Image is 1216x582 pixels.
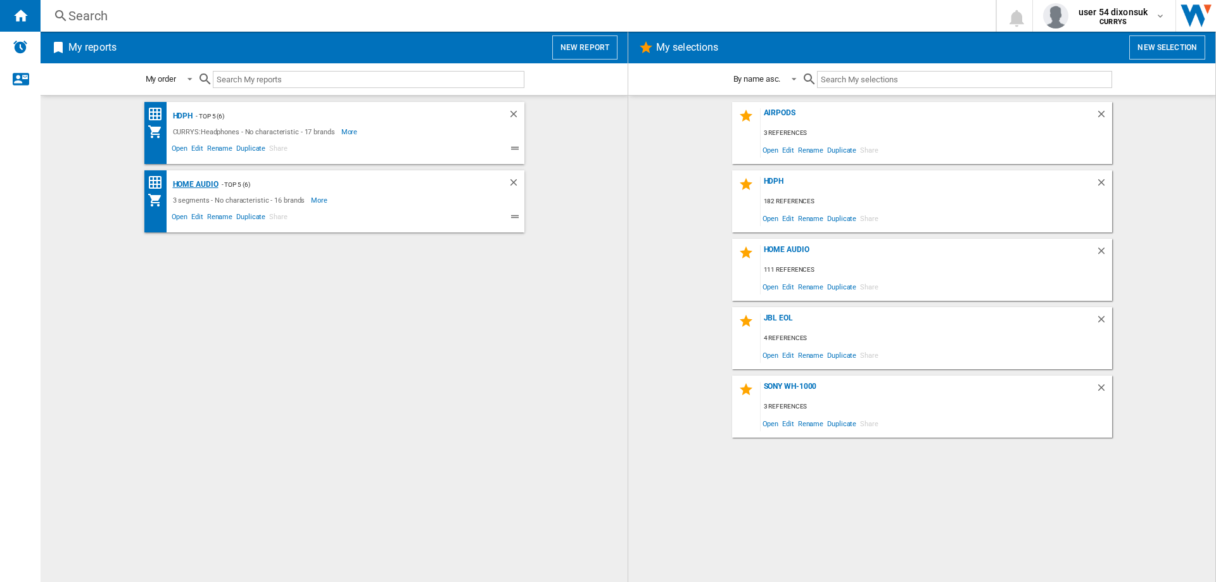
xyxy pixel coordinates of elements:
span: Edit [780,415,796,432]
div: Price Matrix [148,175,170,191]
h2: My selections [654,35,721,60]
div: 3 segments - No characteristic - 16 brands [170,193,312,208]
span: More [341,124,360,139]
div: HDPH [761,177,1096,194]
span: Open [170,142,190,158]
div: Delete [1096,177,1112,194]
div: HDPH [170,108,193,124]
span: Duplicate [234,142,267,158]
div: JBL EOL [761,313,1096,331]
div: Delete [508,108,524,124]
div: 111 references [761,262,1112,278]
span: More [311,193,329,208]
span: Open [761,278,781,295]
b: CURRYS [1099,18,1127,26]
span: Share [858,278,880,295]
span: Rename [796,415,825,432]
span: Edit [780,278,796,295]
div: CURRYS:Headphones - No characteristic - 17 brands [170,124,341,139]
h2: My reports [66,35,119,60]
span: Open [761,346,781,364]
div: 182 references [761,194,1112,210]
span: Rename [796,346,825,364]
span: Edit [189,211,205,226]
span: Duplicate [825,346,858,364]
input: Search My selections [817,71,1111,88]
span: Share [858,346,880,364]
div: 3 references [761,125,1112,141]
span: Rename [205,142,234,158]
span: Open [761,415,781,432]
div: - Top 5 (6) [193,108,482,124]
div: My Assortment [148,193,170,208]
div: Delete [1096,313,1112,331]
span: Open [761,141,781,158]
span: Open [170,211,190,226]
span: Rename [205,211,234,226]
span: Duplicate [825,415,858,432]
span: Duplicate [234,211,267,226]
div: Delete [1096,382,1112,399]
span: user 54 dixonsuk [1079,6,1148,18]
div: My order [146,74,176,84]
div: Sony WH-1000 [761,382,1096,399]
span: Share [267,142,289,158]
span: Share [267,211,289,226]
span: Open [761,210,781,227]
button: New selection [1129,35,1205,60]
div: Search [68,7,963,25]
div: 4 references [761,331,1112,346]
span: Rename [796,278,825,295]
input: Search My reports [213,71,524,88]
div: My Assortment [148,124,170,139]
span: Edit [780,141,796,158]
div: Delete [1096,108,1112,125]
div: Delete [508,177,524,193]
span: Rename [796,210,825,227]
span: Share [858,415,880,432]
div: Airpods [761,108,1096,125]
span: Rename [796,141,825,158]
button: New report [552,35,617,60]
span: Edit [780,346,796,364]
span: Edit [189,142,205,158]
div: Price Matrix [148,106,170,122]
span: Duplicate [825,141,858,158]
div: Home Audio [761,245,1096,262]
div: By name asc. [733,74,781,84]
div: Home Audio [170,177,218,193]
span: Share [858,210,880,227]
span: Duplicate [825,210,858,227]
div: 3 references [761,399,1112,415]
img: profile.jpg [1043,3,1068,28]
div: - Top 5 (6) [218,177,483,193]
span: Edit [780,210,796,227]
span: Duplicate [825,278,858,295]
img: alerts-logo.svg [13,39,28,54]
div: Delete [1096,245,1112,262]
span: Share [858,141,880,158]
